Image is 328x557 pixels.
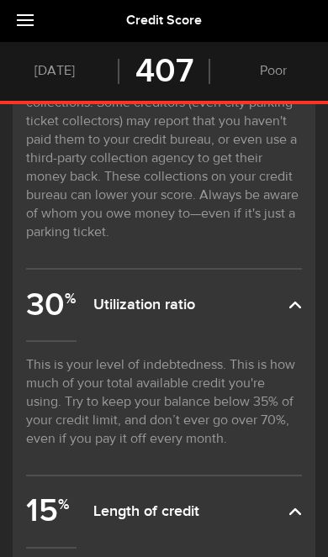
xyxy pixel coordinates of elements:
span: Credit Score [126,13,202,29]
b: 15 [26,486,77,537]
sup: % [58,497,69,514]
button: Open LiveChat chat widget [13,7,64,57]
span: [DATE] [34,62,75,81]
sup: % [65,290,76,307]
span: 407 [135,62,193,81]
dfn: Utilization ratio [93,296,288,314]
span: Poor [260,62,287,81]
dfn: Length of credit [93,502,288,521]
p: This is your level of indebtedness. This is how much of your total available credit you're using.... [26,340,302,475]
b: 30 [26,280,77,331]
